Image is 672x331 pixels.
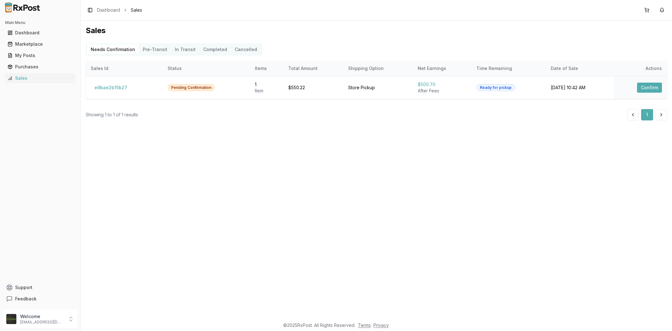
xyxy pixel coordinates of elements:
div: $500.70 [418,81,466,88]
button: Feedback [3,293,78,305]
div: Marketplace [8,41,73,47]
div: Item [255,88,279,94]
div: My Posts [8,52,73,59]
th: Shipping Option [343,61,413,76]
h1: Sales [86,26,667,36]
span: Feedback [15,296,37,302]
div: Store Pickup [348,84,408,91]
th: Net Earnings [413,61,471,76]
button: Completed [199,44,231,55]
img: User avatar [6,314,16,324]
button: Needs Confirmation [87,44,139,55]
div: [DATE] 10:42 AM [551,84,609,91]
img: RxPost Logo [3,3,43,13]
span: Sales [131,7,142,13]
p: [EMAIL_ADDRESS][DOMAIN_NAME] [20,320,64,325]
a: Dashboard [97,7,120,13]
div: $550.22 [288,84,338,91]
th: Items [250,61,284,76]
th: Status [163,61,250,76]
a: Marketplace [5,38,75,50]
nav: breadcrumb [97,7,142,13]
a: Purchases [5,61,75,73]
a: Sales [5,73,75,84]
button: My Posts [3,50,78,61]
button: Pre-Transit [139,44,171,55]
button: Support [3,282,78,293]
div: 1 [255,81,279,88]
h2: Main Menu [5,20,75,25]
div: Showing 1 to 1 of 1 results [86,112,138,118]
button: Sales [3,73,78,83]
th: Date of Sale [546,61,614,76]
div: After Fees [418,88,466,94]
div: Sales [8,75,73,81]
button: In Transit [171,44,199,55]
button: Dashboard [3,28,78,38]
button: Cancelled [231,44,261,55]
th: Actions [614,61,667,76]
div: Dashboard [8,30,73,36]
a: My Posts [5,50,75,61]
th: Sales Id [86,61,163,76]
a: Terms [358,322,371,328]
div: Pending Confirmation [168,84,215,91]
button: Confirm [637,83,662,93]
th: Total Amount [283,61,343,76]
button: Marketplace [3,39,78,49]
div: Ready for pickup [476,84,515,91]
button: 1 [641,109,653,120]
div: Purchases [8,64,73,70]
a: Dashboard [5,27,75,38]
button: Purchases [3,62,78,72]
p: Welcome [20,313,64,320]
a: Privacy [373,322,389,328]
button: e9bae2b15b27 [91,83,131,93]
th: Time Remaining [471,61,546,76]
